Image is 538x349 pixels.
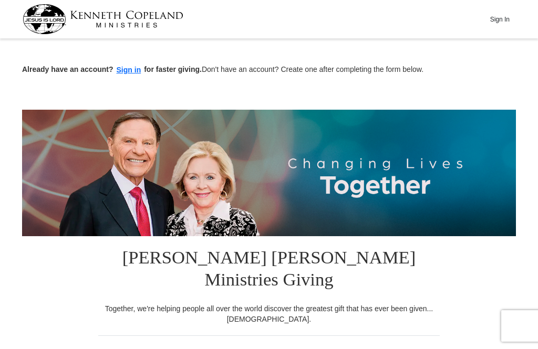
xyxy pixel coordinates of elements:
strong: Already have an account? for faster giving. [22,65,202,73]
h1: [PERSON_NAME] [PERSON_NAME] Ministries Giving [98,236,440,303]
button: Sign In [484,11,515,27]
p: Don't have an account? Create one after completing the form below. [22,64,516,76]
button: Sign in [113,64,144,76]
div: Together, we're helping people all over the world discover the greatest gift that has ever been g... [98,303,440,324]
img: kcm-header-logo.svg [23,4,183,34]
